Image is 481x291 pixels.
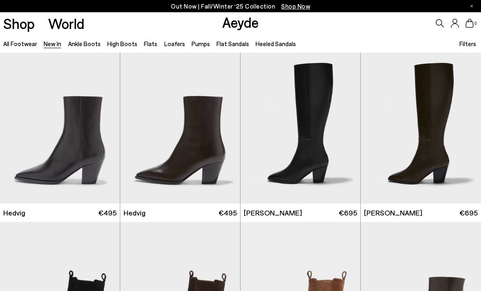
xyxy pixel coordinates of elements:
[364,208,422,218] span: [PERSON_NAME]
[240,53,360,204] img: Minerva High Cowboy Boots
[171,1,310,11] p: Out Now | Fall/Winter ‘25 Collection
[216,40,249,47] a: Flat Sandals
[361,204,481,222] a: [PERSON_NAME] €695
[459,208,478,218] span: €695
[3,40,37,47] a: All Footwear
[144,40,157,47] a: Flats
[164,40,185,47] a: Loafers
[240,204,360,222] a: [PERSON_NAME] €695
[68,40,101,47] a: Ankle Boots
[256,40,296,47] a: Heeled Sandals
[48,16,84,31] a: World
[107,40,137,47] a: High Boots
[244,208,302,218] span: [PERSON_NAME]
[361,53,481,204] img: Minerva High Cowboy Boots
[120,204,240,222] a: Hedvig €495
[44,40,61,47] a: New In
[192,40,210,47] a: Pumps
[474,21,478,26] span: 0
[281,2,310,10] span: Navigate to /collections/new-in
[459,40,476,47] span: Filters
[222,13,259,31] a: Aeyde
[124,208,146,218] span: Hedvig
[3,16,35,31] a: Shop
[120,53,240,204] img: Hedvig Cowboy Ankle Boots
[218,208,237,218] span: €495
[98,208,117,218] span: €495
[466,19,474,28] a: 0
[339,208,357,218] span: €695
[3,208,25,218] span: Hedvig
